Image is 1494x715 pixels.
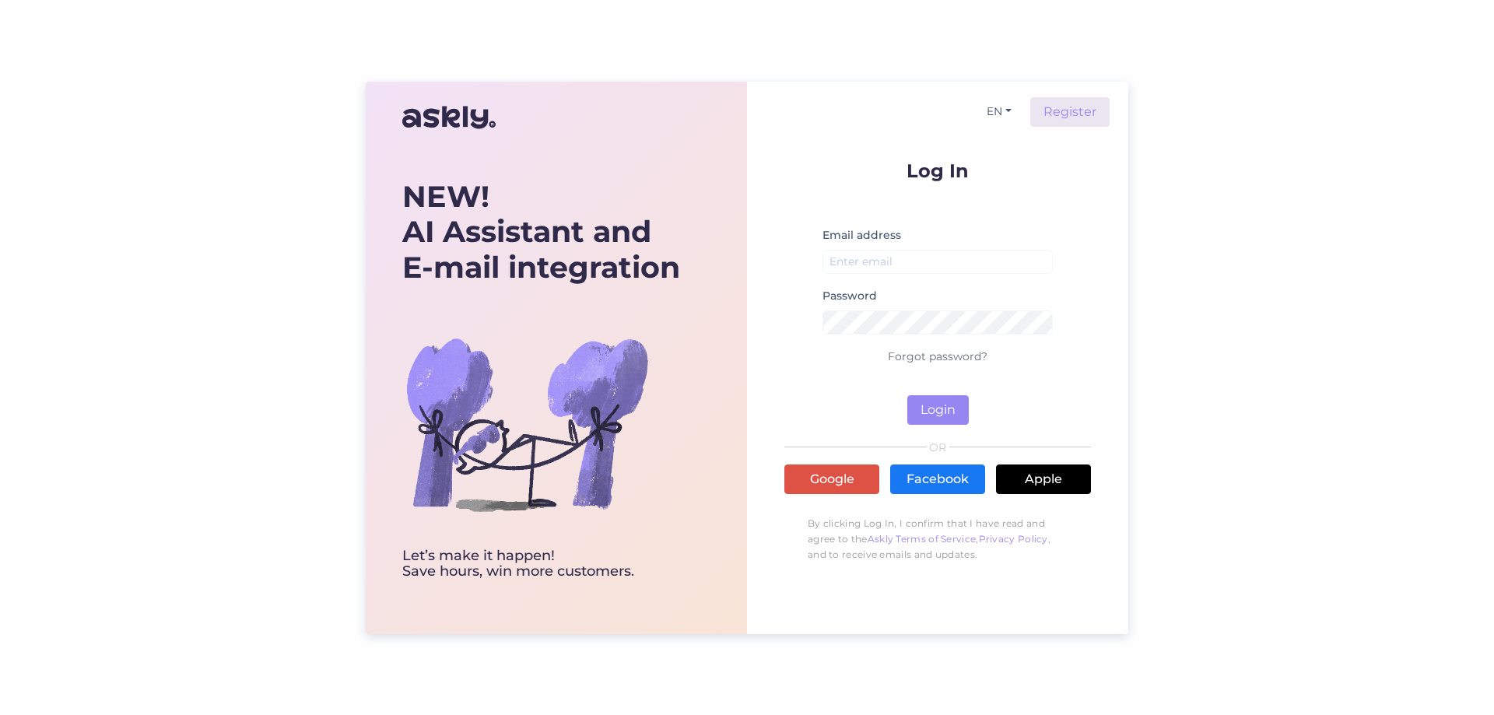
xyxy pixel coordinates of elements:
[890,464,985,494] a: Facebook
[402,178,489,215] b: NEW!
[822,288,877,304] label: Password
[402,99,496,136] img: Askly
[402,300,651,549] img: bg-askly
[888,349,987,363] a: Forgot password?
[979,533,1048,545] a: Privacy Policy
[784,161,1091,181] p: Log In
[996,464,1091,494] a: Apple
[980,100,1018,123] button: EN
[784,464,879,494] a: Google
[868,533,977,545] a: Askly Terms of Service
[907,395,969,425] button: Login
[1030,97,1110,127] a: Register
[822,227,901,244] label: Email address
[822,250,1053,274] input: Enter email
[402,549,680,580] div: Let’s make it happen! Save hours, win more customers.
[402,179,680,286] div: AI Assistant and E-mail integration
[784,508,1091,570] p: By clicking Log In, I confirm that I have read and agree to the , , and to receive emails and upd...
[927,442,949,453] span: OR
